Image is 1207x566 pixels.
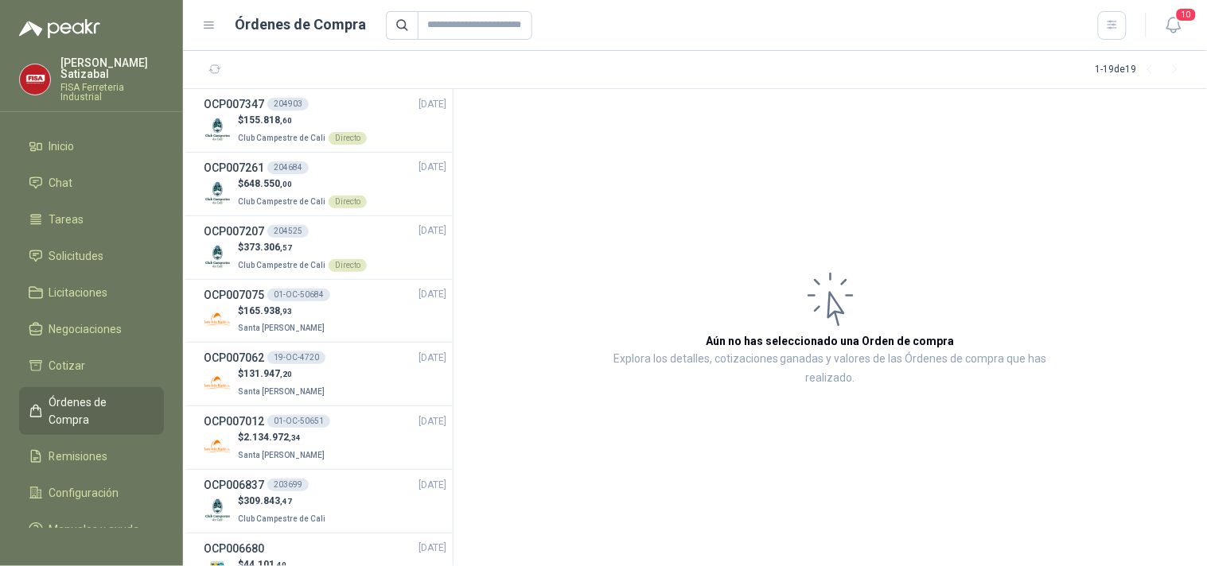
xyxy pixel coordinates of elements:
a: Licitaciones [19,277,164,308]
span: [DATE] [419,160,446,175]
span: Chat [49,174,73,192]
span: Santa [PERSON_NAME] [238,324,325,332]
img: Company Logo [204,496,232,524]
p: $ [238,113,367,128]
span: ,57 [280,243,292,252]
img: Company Logo [20,64,50,95]
span: [DATE] [419,351,446,366]
span: Santa [PERSON_NAME] [238,451,325,459]
a: Chat [19,168,164,198]
div: 01-OC-50684 [267,289,330,301]
div: 1 - 19 de 19 [1096,57,1188,83]
span: ,20 [280,370,292,378]
span: Negociaciones [49,320,123,338]
span: ,47 [280,497,292,506]
img: Company Logo [204,115,232,143]
a: OCP007207204525[DATE] Company Logo$373.306,57Club Campestre de CaliDirecto [204,223,446,273]
p: $ [238,240,367,255]
span: 131.947 [243,368,292,379]
div: 01-OC-50651 [267,415,330,428]
div: 204903 [267,98,309,110]
span: 373.306 [243,242,292,253]
h3: OCP007012 [204,413,264,430]
p: FISA Ferreteria Industrial [60,83,164,102]
div: Directo [329,132,367,145]
img: Logo peakr [19,19,100,38]
span: Tareas [49,211,84,228]
h1: Órdenes de Compra [236,14,367,36]
a: Tareas [19,204,164,235]
span: ,34 [289,433,301,442]
a: OCP006837203699[DATE] Company Logo$309.843,47Club Campestre de Cali [204,476,446,526]
span: [DATE] [419,287,446,302]
div: 203699 [267,479,309,491]
span: Configuración [49,484,119,502]
span: Manuales y ayuda [49,521,140,538]
span: ,93 [280,307,292,316]
a: OCP00701201-OC-50651[DATE] Company Logo$2.134.972,34Santa [PERSON_NAME] [204,413,446,463]
span: Licitaciones [49,284,108,301]
span: [DATE] [419,414,446,429]
a: Inicio [19,131,164,161]
a: Configuración [19,478,164,508]
a: OCP007261204684[DATE] Company Logo$648.550,00Club Campestre de CaliDirecto [204,159,446,209]
a: Manuales y ayuda [19,514,164,545]
span: 648.550 [243,178,292,189]
div: 204525 [267,225,309,238]
h3: OCP007347 [204,95,264,113]
img: Company Logo [204,179,232,207]
p: $ [238,430,328,445]
span: Cotizar [49,357,86,374]
button: 10 [1159,11,1188,40]
span: [DATE] [419,97,446,112]
span: Club Campestre de Cali [238,261,325,269]
p: [PERSON_NAME] Satizabal [60,57,164,79]
a: Negociaciones [19,314,164,344]
span: ,60 [280,116,292,125]
span: Remisiones [49,448,108,465]
div: 19-OC-4720 [267,351,325,364]
span: Órdenes de Compra [49,393,149,428]
div: 204684 [267,161,309,174]
img: Company Logo [204,305,232,333]
span: ,00 [280,180,292,188]
span: Inicio [49,138,75,155]
span: 2.134.972 [243,432,301,443]
a: Cotizar [19,351,164,381]
h3: OCP007075 [204,286,264,304]
span: Club Campestre de Cali [238,514,325,523]
h3: OCP007207 [204,223,264,240]
h3: Aún no has seleccionado una Orden de compra [707,332,955,350]
span: 165.938 [243,305,292,316]
span: Club Campestre de Cali [238,134,325,142]
a: Solicitudes [19,241,164,271]
span: [DATE] [419,478,446,493]
img: Company Logo [204,369,232,397]
span: [DATE] [419,541,446,556]
span: 155.818 [243,114,292,126]
p: $ [238,304,328,319]
img: Company Logo [204,432,232,460]
a: Remisiones [19,441,164,471]
h3: OCP007062 [204,349,264,366]
a: OCP00707501-OC-50684[DATE] Company Logo$165.938,93Santa [PERSON_NAME] [204,286,446,336]
p: $ [238,494,329,509]
span: 10 [1175,7,1197,22]
p: $ [238,176,367,192]
div: Directo [329,259,367,272]
img: Company Logo [204,242,232,270]
h3: OCP007261 [204,159,264,176]
span: [DATE] [419,223,446,238]
span: 309.843 [243,495,292,506]
p: $ [238,366,328,382]
a: OCP007347204903[DATE] Company Logo$155.818,60Club Campestre de CaliDirecto [204,95,446,145]
div: Directo [329,196,367,208]
span: Solicitudes [49,247,104,265]
p: Explora los detalles, cotizaciones ganadas y valores de las Órdenes de compra que has realizado. [613,350,1048,388]
span: Club Campestre de Cali [238,197,325,206]
h3: OCP006680 [204,540,264,557]
a: OCP00706219-OC-4720[DATE] Company Logo$131.947,20Santa [PERSON_NAME] [204,349,446,399]
span: Santa [PERSON_NAME] [238,387,325,396]
a: Órdenes de Compra [19,387,164,435]
h3: OCP006837 [204,476,264,494]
